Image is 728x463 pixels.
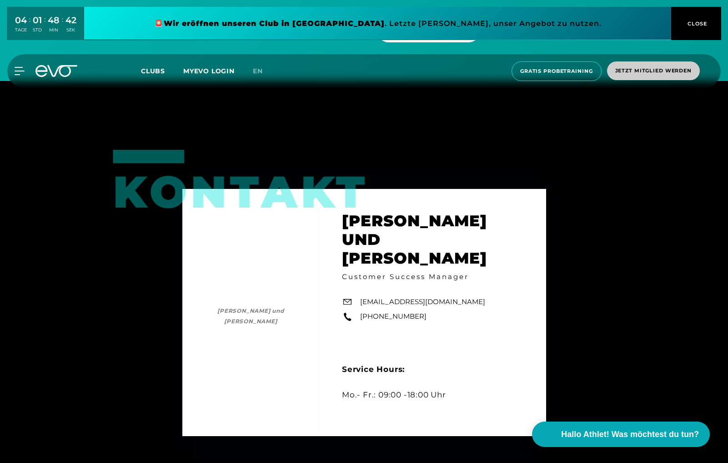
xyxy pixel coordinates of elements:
[360,312,427,322] a: [PHONE_NUMBER]
[615,67,692,75] span: Jetzt Mitglied werden
[33,27,42,33] div: STD
[520,67,593,75] span: Gratis Probetraining
[48,27,60,33] div: MIN
[44,15,45,39] div: :
[509,61,604,81] a: Gratis Probetraining
[48,14,60,27] div: 48
[532,422,710,447] button: Hallo Athlet! Was möchtest du tun?
[685,20,708,28] span: CLOSE
[15,27,27,33] div: TAGE
[360,297,485,307] a: [EMAIL_ADDRESS][DOMAIN_NAME]
[62,15,63,39] div: :
[65,14,76,27] div: 42
[671,7,721,40] button: CLOSE
[604,61,703,81] a: Jetzt Mitglied werden
[141,67,165,75] span: Clubs
[15,14,27,27] div: 04
[561,428,699,441] span: Hallo Athlet! Was möchtest du tun?
[253,67,263,75] span: en
[33,14,42,27] div: 01
[29,15,30,39] div: :
[183,67,235,75] a: MYEVO LOGIN
[65,27,76,33] div: SEK
[141,66,183,75] a: Clubs
[253,66,274,76] a: en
